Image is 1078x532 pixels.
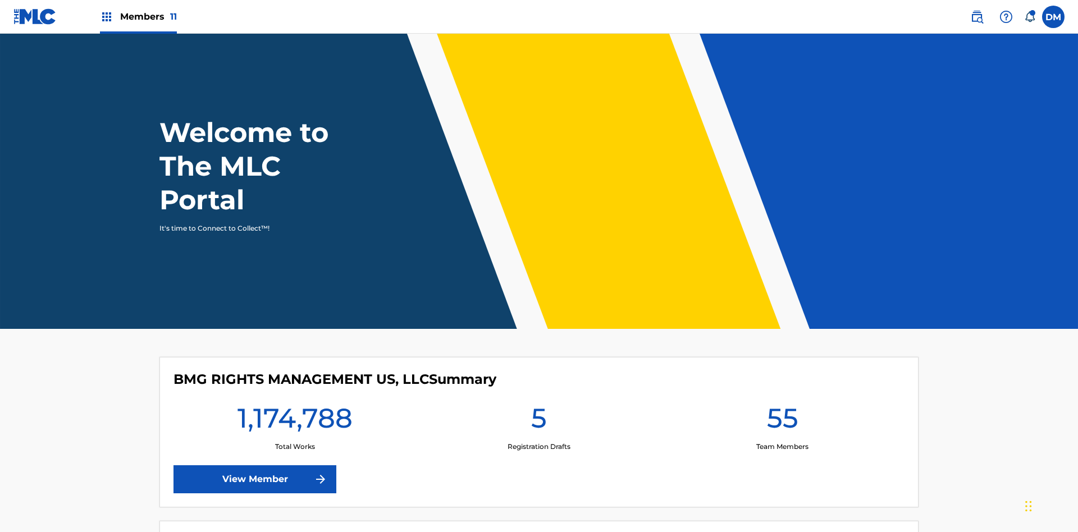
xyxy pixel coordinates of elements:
[173,465,336,493] a: View Member
[120,10,177,23] span: Members
[159,223,354,233] p: It's time to Connect to Collect™!
[275,442,315,452] p: Total Works
[100,10,113,24] img: Top Rightsholders
[170,11,177,22] span: 11
[173,371,496,388] h4: BMG RIGHTS MANAGEMENT US, LLC
[1024,11,1035,22] div: Notifications
[767,401,798,442] h1: 55
[1025,489,1032,523] div: Drag
[159,116,369,217] h1: Welcome to The MLC Portal
[508,442,570,452] p: Registration Drafts
[1042,6,1065,28] div: User Menu
[314,473,327,486] img: f7272a7cc735f4ea7f67.svg
[966,6,988,28] a: Public Search
[756,442,808,452] p: Team Members
[237,401,353,442] h1: 1,174,788
[970,10,984,24] img: search
[13,8,57,25] img: MLC Logo
[531,401,547,442] h1: 5
[995,6,1017,28] div: Help
[1022,478,1078,532] iframe: Chat Widget
[999,10,1013,24] img: help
